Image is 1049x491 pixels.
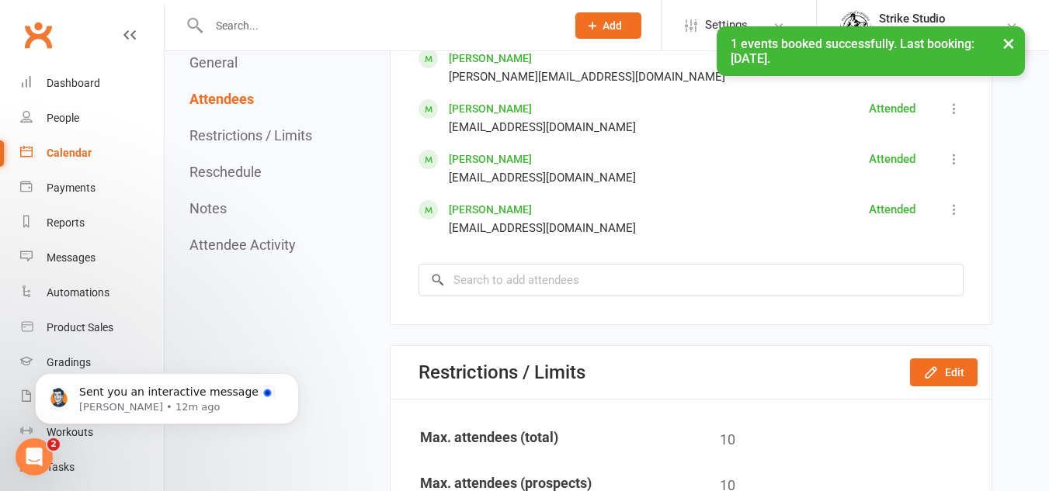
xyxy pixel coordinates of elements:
div: [EMAIL_ADDRESS][DOMAIN_NAME] [449,118,636,137]
a: Tasks [20,450,164,485]
span: Settings [705,8,748,43]
a: [PERSON_NAME] [449,153,532,165]
button: Notes [189,200,227,216]
div: Product Sales [47,321,113,334]
a: [PERSON_NAME] [449,203,532,216]
div: Strike Studio [879,12,946,26]
button: Reschedule [189,164,262,180]
button: Add [575,12,641,39]
button: Edit [910,358,978,386]
a: Clubworx [19,16,57,54]
iframe: Intercom notifications message [12,341,322,449]
div: 1 events booked successfully. Last booking: [DATE]. [717,26,1026,76]
td: Max. attendees (total) [392,418,690,462]
div: Dashboard [47,77,100,89]
button: Restrictions / Limits [189,127,312,143]
div: Strike Studio [879,26,946,40]
button: Attendee Activity [189,237,296,253]
div: [EMAIL_ADDRESS][DOMAIN_NAME] [449,219,636,237]
iframe: Intercom live chat [16,438,53,475]
a: Messages [20,240,164,275]
button: Attendees [189,91,254,107]
a: Calendar [20,136,164,171]
div: Messages [47,251,96,264]
span: Add [603,19,622,32]
div: Reports [47,216,85,229]
span: 2 [47,438,60,451]
div: Calendar [47,147,92,159]
a: Automations [20,275,164,310]
div: [EMAIL_ADDRESS][DOMAIN_NAME] [449,168,636,187]
td: 10 [692,418,990,462]
div: Automations [47,286,109,299]
button: × [995,26,1023,60]
a: [PERSON_NAME] [449,102,532,115]
a: Payments [20,171,164,206]
a: Reports [20,206,164,240]
div: People [47,112,79,124]
input: Search... [204,15,555,36]
a: Product Sales [20,310,164,345]
div: Attended [869,200,915,219]
input: Search to add attendees [419,264,964,296]
a: Dashboard [20,66,164,101]
div: Restrictions / Limits [419,361,585,383]
a: People [20,101,164,136]
div: Payments [47,182,96,194]
div: Tasks [47,461,75,473]
div: Attended [869,99,915,118]
img: thumb_image1723780799.png [840,10,871,41]
div: Attended [869,150,915,168]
